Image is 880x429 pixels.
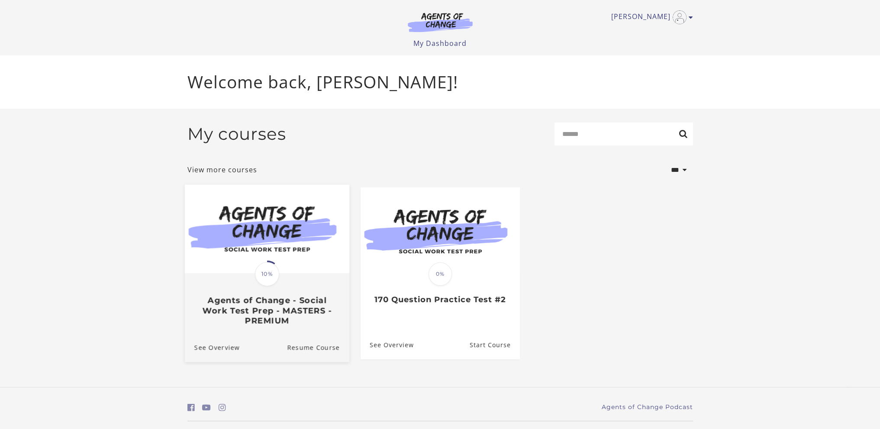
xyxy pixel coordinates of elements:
[187,165,257,175] a: View more courses
[611,10,689,24] a: Toggle menu
[187,124,286,144] h2: My courses
[187,403,195,412] i: https://www.facebook.com/groups/aswbtestprep (Open in a new window)
[187,69,693,95] p: Welcome back, [PERSON_NAME]!
[219,403,226,412] i: https://www.instagram.com/agentsofchangeprep/ (Open in a new window)
[469,331,519,359] a: 170 Question Practice Test #2: Resume Course
[184,333,239,362] a: Agents of Change - Social Work Test Prep - MASTERS - PREMIUM: See Overview
[202,403,211,412] i: https://www.youtube.com/c/AgentsofChangeTestPrepbyMeaganMitchell (Open in a new window)
[194,296,339,326] h3: Agents of Change - Social Work Test Prep - MASTERS - PREMIUM
[255,262,279,286] span: 10%
[429,262,452,286] span: 0%
[361,331,414,359] a: 170 Question Practice Test #2: See Overview
[187,401,195,414] a: https://www.facebook.com/groups/aswbtestprep (Open in a new window)
[602,403,693,412] a: Agents of Change Podcast
[399,12,482,32] img: Agents of Change Logo
[413,39,467,48] a: My Dashboard
[287,333,349,362] a: Agents of Change - Social Work Test Prep - MASTERS - PREMIUM: Resume Course
[202,401,211,414] a: https://www.youtube.com/c/AgentsofChangeTestPrepbyMeaganMitchell (Open in a new window)
[219,401,226,414] a: https://www.instagram.com/agentsofchangeprep/ (Open in a new window)
[370,295,510,305] h3: 170 Question Practice Test #2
